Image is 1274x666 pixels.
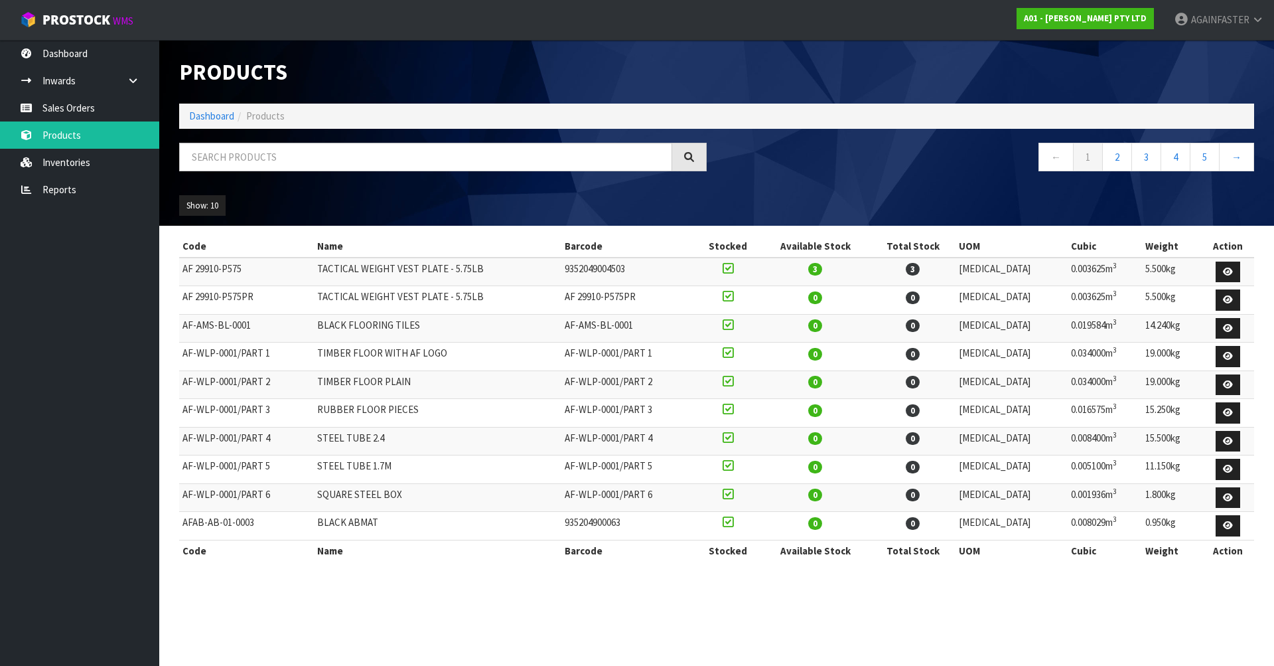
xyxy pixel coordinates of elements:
[314,399,561,428] td: RUBBER FLOOR PIECES
[1190,143,1220,171] a: 5
[1113,402,1117,411] sup: 3
[1068,258,1143,286] td: 0.003625m
[1068,512,1143,541] td: 0.008029m
[179,286,314,315] td: AF 29910-P575PR
[1068,483,1143,512] td: 0.001936m
[1142,314,1202,343] td: 14.240kg
[1219,143,1254,171] a: →
[314,540,561,561] th: Name
[561,371,696,399] td: AF-WLP-0001/PART 2
[179,343,314,371] td: AF-WLP-0001/PART 1
[955,286,1068,315] td: [MEDICAL_DATA]
[955,371,1068,399] td: [MEDICAL_DATA]
[1142,371,1202,399] td: 19.000kg
[561,512,696,541] td: 935204900063
[314,427,561,456] td: STEEL TUBE 2.4
[1102,143,1132,171] a: 2
[314,343,561,371] td: TIMBER FLOOR WITH AF LOGO
[808,461,822,473] span: 0
[1161,143,1190,171] a: 4
[179,371,314,399] td: AF-WLP-0001/PART 2
[561,343,696,371] td: AF-WLP-0001/PART 1
[1038,143,1074,171] a: ←
[955,512,1068,541] td: [MEDICAL_DATA]
[870,236,955,257] th: Total Stock
[179,512,314,541] td: AFAB-AB-01-0003
[314,456,561,484] td: STEEL TUBE 1.7M
[314,286,561,315] td: TACTICAL WEIGHT VEST PLATE - 5.75LB
[906,461,920,473] span: 0
[314,314,561,343] td: BLACK FLOORING TILES
[906,432,920,445] span: 0
[1142,483,1202,512] td: 1.800kg
[561,427,696,456] td: AF-WLP-0001/PART 4
[1068,371,1143,399] td: 0.034000m
[1202,236,1254,257] th: Action
[1142,399,1202,428] td: 15.250kg
[1202,540,1254,561] th: Action
[113,15,133,27] small: WMS
[808,319,822,332] span: 0
[955,258,1068,286] td: [MEDICAL_DATA]
[1113,430,1117,440] sup: 3
[1068,343,1143,371] td: 0.034000m
[1068,236,1143,257] th: Cubic
[1142,456,1202,484] td: 11.150kg
[179,427,314,456] td: AF-WLP-0001/PART 4
[1142,540,1202,561] th: Weight
[561,456,696,484] td: AF-WLP-0001/PART 5
[906,348,920,361] span: 0
[1113,374,1117,383] sup: 3
[189,110,234,122] a: Dashboard
[561,286,696,315] td: AF 29910-P575PR
[906,319,920,332] span: 0
[906,263,920,276] span: 3
[1068,456,1143,484] td: 0.005100m
[808,432,822,445] span: 0
[906,404,920,417] span: 0
[1113,515,1117,524] sup: 3
[20,11,36,28] img: cube-alt.png
[760,236,871,257] th: Available Stock
[1142,427,1202,456] td: 15.500kg
[179,483,314,512] td: AF-WLP-0001/PART 6
[808,489,822,501] span: 0
[179,314,314,343] td: AF-AMS-BL-0001
[1024,13,1147,24] strong: A01 - [PERSON_NAME] PTY LTD
[179,258,314,286] td: AF 29910-P575
[870,540,955,561] th: Total Stock
[1142,236,1202,257] th: Weight
[1113,317,1117,327] sup: 3
[955,456,1068,484] td: [MEDICAL_DATA]
[955,427,1068,456] td: [MEDICAL_DATA]
[314,236,561,257] th: Name
[906,291,920,304] span: 0
[808,517,822,530] span: 0
[1113,261,1117,270] sup: 3
[1142,286,1202,315] td: 5.500kg
[696,236,760,257] th: Stocked
[1142,258,1202,286] td: 5.500kg
[1131,143,1161,171] a: 3
[314,483,561,512] td: SQUARE STEEL BOX
[561,540,696,561] th: Barcode
[955,314,1068,343] td: [MEDICAL_DATA]
[179,143,672,171] input: Search products
[561,399,696,428] td: AF-WLP-0001/PART 3
[808,263,822,276] span: 3
[179,456,314,484] td: AF-WLP-0001/PART 5
[955,483,1068,512] td: [MEDICAL_DATA]
[727,143,1254,175] nav: Page navigation
[1068,314,1143,343] td: 0.019584m
[808,291,822,304] span: 0
[561,314,696,343] td: AF-AMS-BL-0001
[1068,399,1143,428] td: 0.016575m
[1068,286,1143,315] td: 0.003625m
[179,195,226,216] button: Show: 10
[179,399,314,428] td: AF-WLP-0001/PART 3
[314,258,561,286] td: TACTICAL WEIGHT VEST PLATE - 5.75LB
[561,236,696,257] th: Barcode
[314,512,561,541] td: BLACK ABMAT
[808,376,822,388] span: 0
[42,11,110,29] span: ProStock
